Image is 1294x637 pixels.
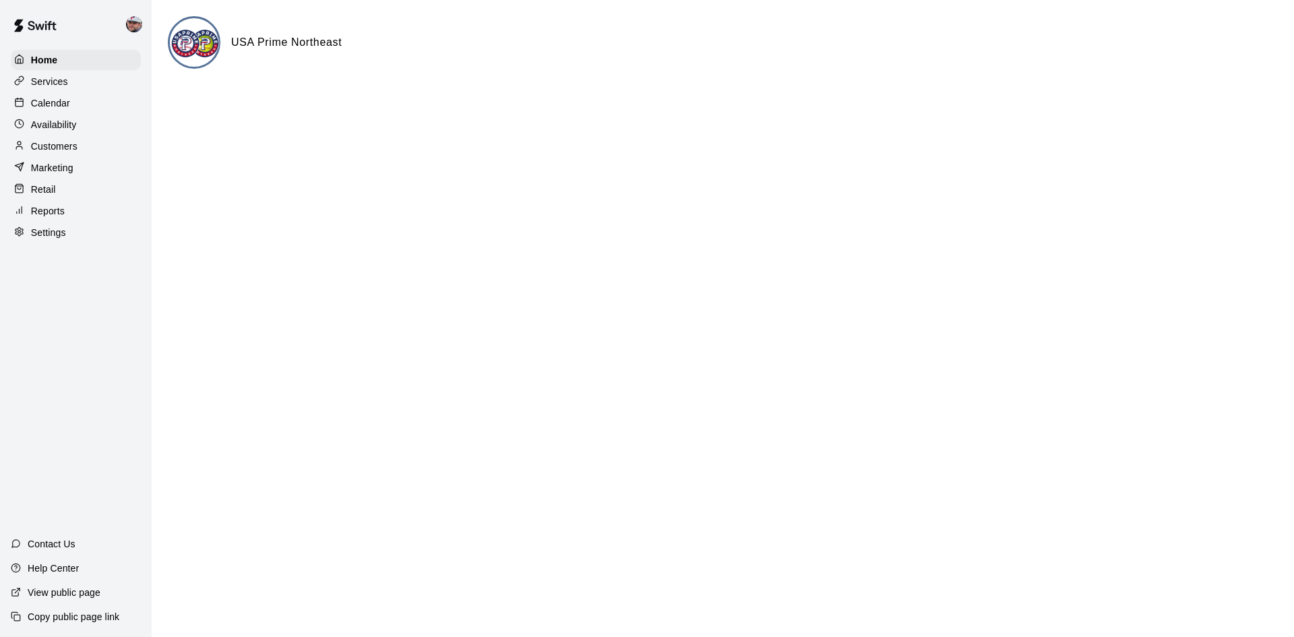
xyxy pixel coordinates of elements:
a: Availability [11,115,141,135]
a: Marketing [11,158,141,178]
p: Calendar [31,96,70,110]
div: Alec Silverman [123,11,152,38]
a: Reports [11,201,141,221]
a: Settings [11,222,141,243]
img: USA Prime Northeast logo [170,18,220,69]
p: Settings [31,226,66,239]
h6: USA Prime Northeast [231,34,342,51]
p: Availability [31,118,77,131]
a: Services [11,71,141,92]
p: Copy public page link [28,610,119,624]
a: Home [11,50,141,70]
p: Retail [31,183,56,196]
p: View public page [28,586,100,599]
img: Alec Silverman [126,16,142,32]
p: Help Center [28,562,79,575]
p: Contact Us [28,537,75,551]
p: Customers [31,140,78,153]
p: Services [31,75,68,88]
a: Customers [11,136,141,156]
p: Home [31,53,58,67]
p: Reports [31,204,65,218]
a: Calendar [11,93,141,113]
a: Retail [11,179,141,200]
p: Marketing [31,161,73,175]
